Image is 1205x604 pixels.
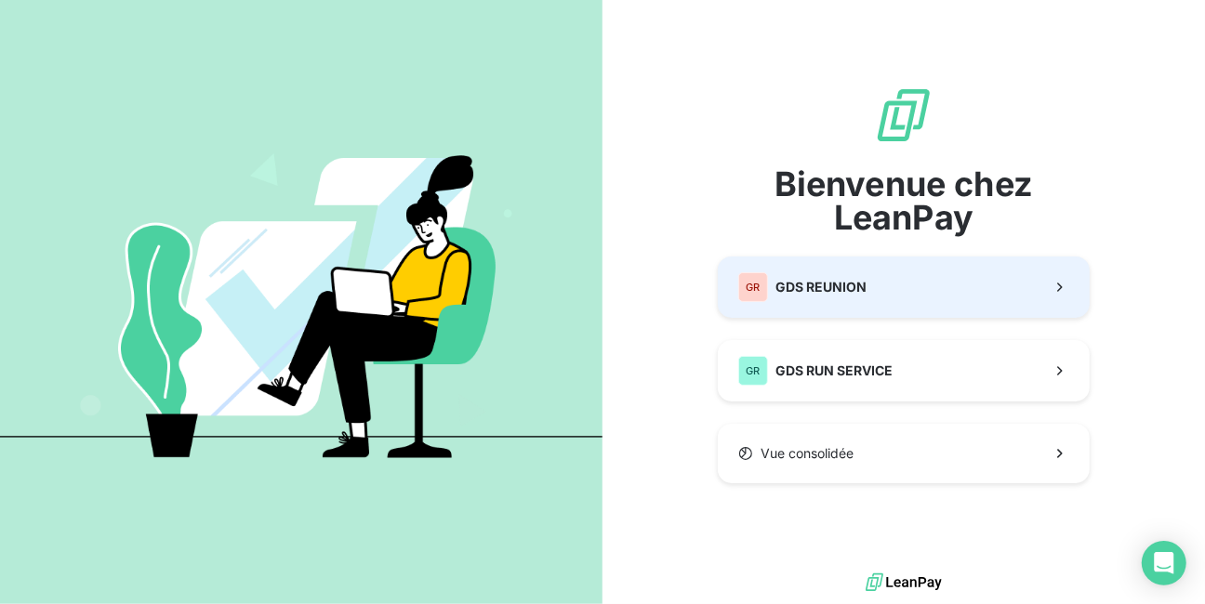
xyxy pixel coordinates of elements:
span: GDS RUN SERVICE [775,361,893,380]
button: GRGDS RUN SERVICE [718,340,1090,401]
img: logo [866,569,942,597]
button: Vue consolidée [718,424,1090,483]
span: Bienvenue chez LeanPay [718,167,1090,234]
button: GRGDS REUNION [718,256,1090,318]
div: GR [738,356,768,386]
div: Open Intercom Messenger [1142,541,1186,585]
span: Vue consolidée [761,444,854,463]
div: GR [738,272,768,302]
img: logo sigle [874,85,934,145]
span: GDS REUNION [775,278,867,296]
